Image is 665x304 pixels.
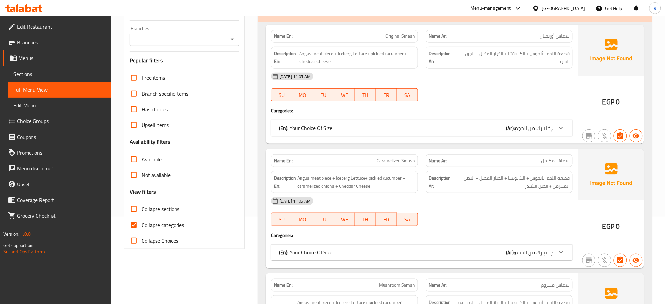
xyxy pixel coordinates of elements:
button: FR [376,88,397,101]
span: Promotions [17,149,106,157]
span: R [654,5,656,12]
strong: Name Ar: [429,157,447,164]
span: Full Menu View [13,86,106,94]
span: Collapse categories [142,221,184,229]
span: WE [337,215,353,224]
span: Original Smash [385,33,415,40]
div: Menu-management [471,4,511,12]
span: TU [316,215,332,224]
span: SA [400,90,415,100]
a: Edit Menu [8,98,111,113]
h3: Availability filters [130,138,171,146]
span: Free items [142,74,165,82]
h4: Caregories: [271,232,573,239]
strong: Name Ar: [429,282,447,289]
p: Your Choice Of Size: [279,249,333,256]
button: Available [630,254,643,267]
button: SA [397,213,418,226]
b: (En): [279,248,288,257]
button: TH [355,88,376,101]
a: Support.OpsPlatform [3,248,45,256]
span: FR [379,215,394,224]
span: Version: [3,230,19,238]
b: (Ar): [506,123,515,133]
span: Grocery Checklist [17,212,106,220]
div: (En): Your Choice Of Size:(Ar):إختيارك من الحجم: [271,245,573,260]
span: Angus meat piece + Iceberg Lettuce+ pickled cucumber + caramelized onions + Cheddar Cheese [297,174,415,190]
button: WE [334,213,355,226]
span: قطعة اللحم الأنجوس + الكابوتشا + الخيار المخلل + الجبن الشيدر [457,50,570,66]
strong: Description Ar: [429,50,456,66]
span: 1.0.0 [20,230,31,238]
button: Has choices [614,129,627,142]
b: (Ar): [506,248,515,257]
span: EGP [602,220,614,233]
span: Upsell [17,180,106,188]
button: Has choices [614,254,627,267]
span: Edit Menu [13,101,106,109]
span: TH [358,215,373,224]
b: (En): [279,123,288,133]
button: Available [630,129,643,142]
button: MO [292,213,313,226]
a: Upsell [3,176,111,192]
a: Coupons [3,129,111,145]
a: Choice Groups [3,113,111,129]
strong: Name Ar: [429,33,447,40]
span: Coverage Report [17,196,106,204]
span: [DATE] 11:05 AM [277,198,313,204]
a: Menus [3,50,111,66]
span: 0 [616,96,620,108]
span: Available [142,155,162,163]
img: Ae5nvW7+0k+MAAAAAElFTkSuQmCC [578,25,644,76]
span: [DATE] 11:05 AM [277,74,313,80]
div: (En): Your Choice Of Size:(Ar):إختيارك من الحجم: [271,120,573,136]
span: FR [379,90,394,100]
button: MO [292,88,313,101]
span: Edit Restaurant [17,23,106,31]
span: قطعة اللحم الأنجوس + الكابوتشا + الخيار المخلل + البصل المكرمل + الجبن الشيدر [452,174,570,190]
span: سماش مكرمل [541,157,570,164]
strong: Description En: [274,174,296,190]
button: Open [228,35,237,44]
h3: Popular filters [130,57,239,64]
a: Sections [8,66,111,82]
button: Not branch specific item [582,129,595,142]
a: Menu disclaimer [3,161,111,176]
span: Branch specific items [142,90,188,98]
span: سماش أوريجنال [540,33,570,40]
span: 0 [616,220,620,233]
strong: Name En: [274,157,293,164]
span: إختيارك من الحجم: [515,248,553,257]
span: EGP [602,96,614,108]
button: Purchased item [598,254,611,267]
strong: Name En: [274,33,293,40]
button: SA [397,88,418,101]
button: TU [313,88,334,101]
span: إختيارك من الحجم: [515,123,553,133]
span: SU [274,90,290,100]
span: WE [337,90,353,100]
button: TU [313,213,334,226]
strong: Description Ar: [429,174,451,190]
span: SU [274,215,290,224]
span: MO [295,215,311,224]
span: Menus [18,54,106,62]
span: TU [316,90,332,100]
button: Not branch specific item [582,254,595,267]
span: Caramelized Smash [377,157,415,164]
span: TH [358,90,373,100]
a: Branches [3,34,111,50]
p: Your Choice Of Size: [279,124,333,132]
button: TH [355,213,376,226]
span: Collapse Choices [142,237,178,245]
span: Menu disclaimer [17,164,106,172]
strong: Description En: [274,50,298,66]
h3: View filters [130,188,156,196]
span: سماش مشروم [541,282,570,289]
button: WE [334,88,355,101]
span: Branches [17,38,106,46]
span: Choice Groups [17,117,106,125]
button: SU [271,88,292,101]
span: Not available [142,171,171,179]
